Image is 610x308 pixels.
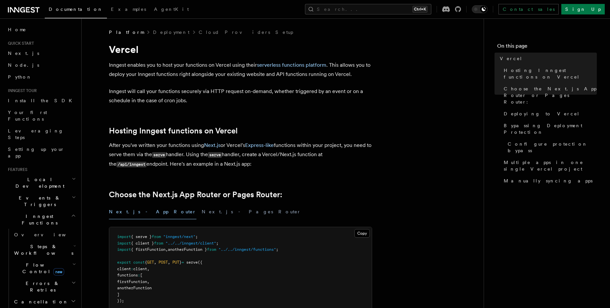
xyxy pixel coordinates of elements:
span: from [152,234,161,239]
span: Features [5,167,27,172]
span: firstFunction [117,279,147,284]
span: Flow Control [12,262,72,275]
span: ] [117,292,119,297]
span: = [182,260,184,265]
p: After you've written your functions using or Vercel's functions within your project, you need to ... [109,141,372,169]
a: Examples [107,2,150,18]
span: from [154,241,163,246]
a: Hosting Inngest functions on Vercel [109,126,238,135]
span: Leveraging Steps [8,128,64,140]
span: Choose the Next.js App Router or Pages Router: [504,85,597,105]
span: const [133,260,145,265]
span: Next.js [8,51,39,56]
button: Local Development [5,174,77,192]
span: Setting up your app [8,147,64,158]
button: Next.js - App Router [109,204,196,219]
span: , [168,260,170,265]
span: AgentKit [154,7,189,12]
span: GET [147,260,154,265]
span: POST [159,260,168,265]
code: /api/inngest [116,162,146,167]
p: Inngest will call your functions securely via HTTP request on-demand, whether triggered by an eve... [109,87,372,105]
span: Errors & Retries [12,280,71,293]
a: Install the SDK [5,95,77,107]
a: Documentation [45,2,107,18]
span: ({ [198,260,202,265]
span: Node.js [8,62,39,68]
button: Cancellation [12,296,77,308]
span: Deploying to Vercel [504,110,580,117]
span: Install the SDK [8,98,76,103]
span: ; [276,247,278,252]
button: Search...Ctrl+K [305,4,431,14]
button: Next.js - Pages Router [202,204,301,219]
a: Sign Up [561,4,605,14]
span: Local Development [5,176,72,189]
a: Deployment [153,29,190,36]
span: ; [216,241,218,246]
span: import [117,247,131,252]
button: Steps & Workflows [12,241,77,259]
a: AgentKit [150,2,193,18]
span: export [117,260,131,265]
a: Leveraging Steps [5,125,77,143]
span: "../../inngest/functions" [218,247,276,252]
span: [ [140,273,142,277]
code: serve [152,152,166,158]
span: Multiple apps in one single Vercel project [504,159,597,172]
code: serve [208,152,222,158]
span: Python [8,74,32,80]
p: Inngest enables you to host your functions on Vercel using their . This allows you to deploy your... [109,60,372,79]
span: Steps & Workflows [12,243,73,256]
span: Vercel [500,55,522,62]
span: Examples [111,7,146,12]
span: anotherFunction } [168,247,207,252]
span: Inngest Functions [5,213,71,226]
button: Flow Controlnew [12,259,77,277]
span: Documentation [49,7,103,12]
a: Your first Functions [5,107,77,125]
button: Toggle dark mode [472,5,488,13]
span: Overview [14,232,82,237]
span: import [117,241,131,246]
span: , [154,260,156,265]
span: from [207,247,216,252]
a: Node.js [5,59,77,71]
span: : [138,273,140,277]
button: Inngest Functions [5,210,77,229]
span: , [165,247,168,252]
h4: On this page [497,42,597,53]
a: Vercel [497,53,597,64]
a: Contact sales [498,4,559,14]
a: Express-like [245,142,274,148]
span: new [53,268,64,275]
a: Deploying to Vercel [501,108,597,120]
a: Next.js [5,47,77,59]
span: Manually syncing apps [504,178,593,184]
span: { firstFunction [131,247,165,252]
span: client [117,267,131,271]
a: serverless functions platform [257,62,326,68]
a: Bypassing Deployment Protection [501,120,597,138]
span: : [131,267,133,271]
a: Setting up your app [5,143,77,162]
span: Cancellation [12,298,68,305]
span: { serve } [131,234,152,239]
span: } [179,260,182,265]
span: client [133,267,147,271]
span: "inngest/next" [163,234,195,239]
a: Choose the Next.js App Router or Pages Router: [109,190,282,199]
a: Home [5,24,77,36]
span: anotherFunction [117,286,152,290]
span: Bypassing Deployment Protection [504,122,597,135]
span: Inngest tour [5,88,37,93]
span: Quick start [5,41,34,46]
a: Configure protection bypass [505,138,597,156]
span: PUT [172,260,179,265]
span: }); [117,298,124,303]
span: "../../inngest/client" [165,241,216,246]
a: Next.js [204,142,220,148]
a: Python [5,71,77,83]
a: Choose the Next.js App Router or Pages Router: [501,83,597,108]
button: Events & Triggers [5,192,77,210]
